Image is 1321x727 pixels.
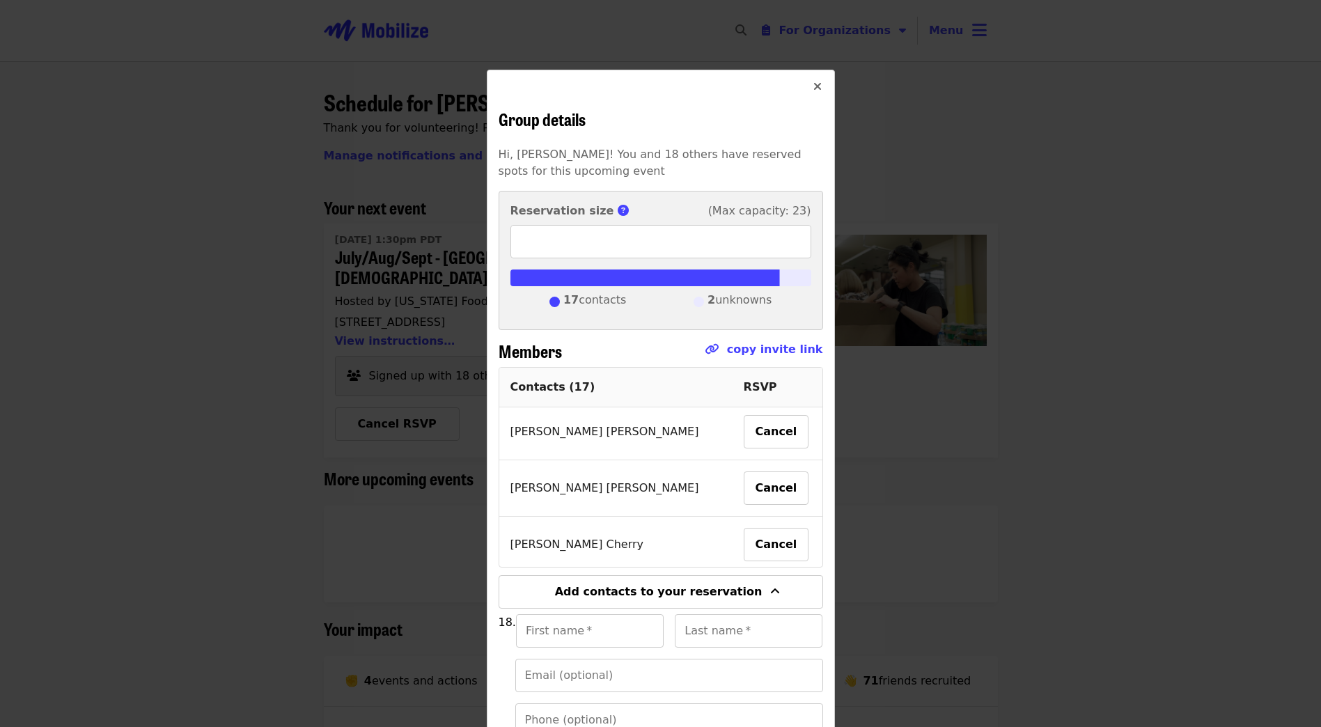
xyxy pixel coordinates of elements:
[499,368,733,407] th: Contacts ( 17 )
[733,368,822,407] th: RSVP
[770,585,780,598] i: angle-up icon
[515,659,823,692] input: Email (optional)
[727,343,823,356] a: copy invite link
[744,471,809,505] button: Cancel
[510,204,614,217] strong: Reservation size
[801,70,834,104] button: Close
[744,415,809,448] button: Cancel
[555,585,763,598] span: Add contacts to your reservation
[499,148,802,178] span: Hi, [PERSON_NAME]! You and 18 others have reserved spots for this upcoming event
[675,614,822,648] input: Last name
[499,575,823,609] button: Add contacts to your reservation
[516,614,664,648] input: First name
[708,203,811,219] span: (Max capacity: 23)
[618,204,629,217] i: circle-question icon
[708,293,715,306] strong: 2
[813,80,822,93] i: times icon
[499,338,562,363] span: Members
[563,293,579,306] strong: 17
[499,517,733,573] td: [PERSON_NAME] Cherry
[499,404,733,460] td: [PERSON_NAME] [PERSON_NAME]
[708,292,772,313] span: unknowns
[499,460,733,517] td: [PERSON_NAME] [PERSON_NAME]
[744,528,809,561] button: Cancel
[618,204,637,217] span: This is the number of group members you reserved spots for.
[705,343,719,356] i: link icon
[499,107,586,131] span: Group details
[563,292,626,313] span: contacts
[499,616,516,629] span: 18.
